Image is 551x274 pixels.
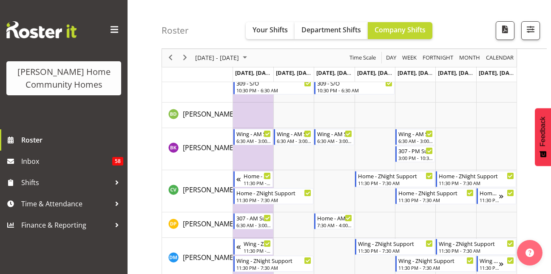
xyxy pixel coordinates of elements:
[535,108,551,166] button: Feedback - Show survey
[421,53,455,63] button: Fortnight
[395,256,476,272] div: Daniel Marticio"s event - Wing - ZNight Support Begin From Friday, October 31, 2025 at 11:30:00 P...
[480,197,499,203] div: 11:30 PM - 7:30 AM
[422,53,454,63] span: Fortnight
[398,129,433,138] div: Wing - AM Support 1
[21,155,112,168] span: Inbox
[233,188,314,204] div: Cheenee Vargas"s event - Home - ZNight Support Begin From Monday, October 27, 2025 at 11:30:00 PM...
[21,134,123,146] span: Roster
[162,103,233,128] td: Billie-Rose Dunlop resource
[439,239,514,248] div: Wing - ZNight Support
[358,171,433,180] div: Home - ZNight Support
[398,188,474,197] div: Home - ZNight Support
[479,69,517,77] span: [DATE], [DATE]
[458,53,482,63] button: Timeline Month
[236,129,271,138] div: Wing - AM Support 1
[436,239,516,255] div: Daniel Marticio"s event - Wing - ZNight Support Begin From Saturday, November 1, 2025 at 11:30:00...
[539,117,547,146] span: Feedback
[349,53,377,63] span: Time Scale
[301,25,361,34] span: Department Shifts
[398,197,474,203] div: 11:30 PM - 7:30 AM
[183,253,236,262] span: [PERSON_NAME]
[162,128,233,170] td: Brijesh (BK) Kachhadiya resource
[398,69,436,77] span: [DATE], [DATE]
[398,264,474,271] div: 11:30 PM - 7:30 AM
[317,222,352,228] div: 7:30 AM - 4:00 PM
[316,69,355,77] span: [DATE], [DATE]
[401,53,418,63] button: Timeline Week
[162,26,189,35] h4: Roster
[277,129,311,138] div: Wing - AM Support 1
[233,256,314,272] div: Daniel Marticio"s event - Wing - ZNight Support Begin From Monday, October 27, 2025 at 11:30:00 P...
[183,109,236,119] a: [PERSON_NAME]
[178,49,192,67] div: next period
[439,247,514,254] div: 11:30 PM - 7:30 AM
[317,87,392,94] div: 10:30 PM - 6:30 AM
[183,219,236,229] a: [PERSON_NAME]
[233,239,273,255] div: Daniel Marticio"s event - Wing - ZNight Support Begin From Sunday, October 26, 2025 at 11:30:00 P...
[233,129,273,145] div: Brijesh (BK) Kachhadiya"s event - Wing - AM Support 1 Begin From Monday, October 27, 2025 at 6:30...
[179,53,191,63] button: Next
[358,180,433,186] div: 11:30 PM - 7:30 AM
[244,239,271,248] div: Wing - ZNight Support
[521,21,540,40] button: Filter Shifts
[163,49,178,67] div: previous period
[317,214,352,222] div: Home - AM Support 3
[183,143,304,153] a: [PERSON_NAME] (BK) [PERSON_NAME]
[277,137,311,144] div: 6:30 AM - 3:00 PM
[436,171,516,187] div: Cheenee Vargas"s event - Home - ZNight Support Begin From Saturday, November 1, 2025 at 11:30:00 ...
[485,53,515,63] button: Month
[317,79,392,87] div: 309 - S/O
[246,22,295,39] button: Your Shifts
[398,137,433,144] div: 6:30 AM - 3:00 PM
[236,222,271,228] div: 6:30 AM - 3:00 PM
[244,171,271,180] div: Home - ZNight Support
[485,53,514,63] span: calendar
[375,25,426,34] span: Company Shifts
[525,248,534,257] img: help-xxl-2.png
[15,66,113,91] div: [PERSON_NAME] Home Community Homes
[233,171,273,187] div: Cheenee Vargas"s event - Home - ZNight Support Begin From Sunday, October 26, 2025 at 11:30:00 PM...
[236,214,271,222] div: 307 - AM Support
[395,188,476,204] div: Cheenee Vargas"s event - Home - ZNight Support Begin From Friday, October 31, 2025 at 11:30:00 PM...
[236,188,312,197] div: Home - ZNight Support
[480,264,499,271] div: 11:30 PM - 7:30 AM
[355,239,435,255] div: Daniel Marticio"s event - Wing - ZNight Support Begin From Thursday, October 30, 2025 at 11:30:00...
[477,256,516,272] div: Daniel Marticio"s event - Wing - ZNight Support Begin From Sunday, November 2, 2025 at 11:30:00 P...
[295,22,368,39] button: Department Shifts
[235,69,278,77] span: [DATE], [DATE]
[233,213,273,229] div: Daljeet Prasad"s event - 307 - AM Support Begin From Monday, October 27, 2025 at 6:30:00 AM GMT+1...
[368,22,432,39] button: Company Shifts
[314,213,354,229] div: Daljeet Prasad"s event - Home - AM Support 3 Begin From Wednesday, October 29, 2025 at 7:30:00 AM...
[496,21,514,40] button: Download a PDF of the roster according to the set date range.
[398,154,433,161] div: 3:00 PM - 10:30 PM
[192,49,252,67] div: Oct 27 - Nov 02, 2025
[236,79,312,87] div: 309 - S/O
[314,78,395,94] div: Billie Sothern"s event - 309 - S/O Begin From Wednesday, October 29, 2025 at 10:30:00 PM GMT+13:0...
[395,129,435,145] div: Brijesh (BK) Kachhadiya"s event - Wing - AM Support 1 Begin From Friday, October 31, 2025 at 6:30...
[357,69,396,77] span: [DATE], [DATE]
[398,146,433,155] div: 307 - PM Support
[183,252,236,263] a: [PERSON_NAME]
[480,256,499,265] div: Wing - ZNight Support
[274,129,313,145] div: Brijesh (BK) Kachhadiya"s event - Wing - AM Support 1 Begin From Tuesday, October 28, 2025 at 6:3...
[317,129,352,138] div: Wing - AM Support 1
[385,53,398,63] button: Timeline Day
[358,247,433,254] div: 11:30 PM - 7:30 AM
[480,188,499,197] div: Home - ZNight Support
[439,171,514,180] div: Home - ZNight Support
[21,219,111,231] span: Finance & Reporting
[194,53,240,63] span: [DATE] - [DATE]
[438,69,477,77] span: [DATE], [DATE]
[439,180,514,186] div: 11:30 PM - 7:30 AM
[244,180,271,186] div: 11:30 PM - 7:30 AM
[314,129,354,145] div: Brijesh (BK) Kachhadiya"s event - Wing - AM Support 1 Begin From Wednesday, October 29, 2025 at 6...
[348,53,378,63] button: Time Scale
[233,78,314,94] div: Billie Sothern"s event - 309 - S/O Begin From Monday, October 27, 2025 at 10:30:00 PM GMT+13:00 E...
[253,25,288,34] span: Your Shifts
[236,197,312,203] div: 11:30 PM - 7:30 AM
[21,176,111,189] span: Shifts
[395,146,435,162] div: Brijesh (BK) Kachhadiya"s event - 307 - PM Support Begin From Friday, October 31, 2025 at 3:00:00...
[276,69,315,77] span: [DATE], [DATE]
[112,157,123,166] span: 58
